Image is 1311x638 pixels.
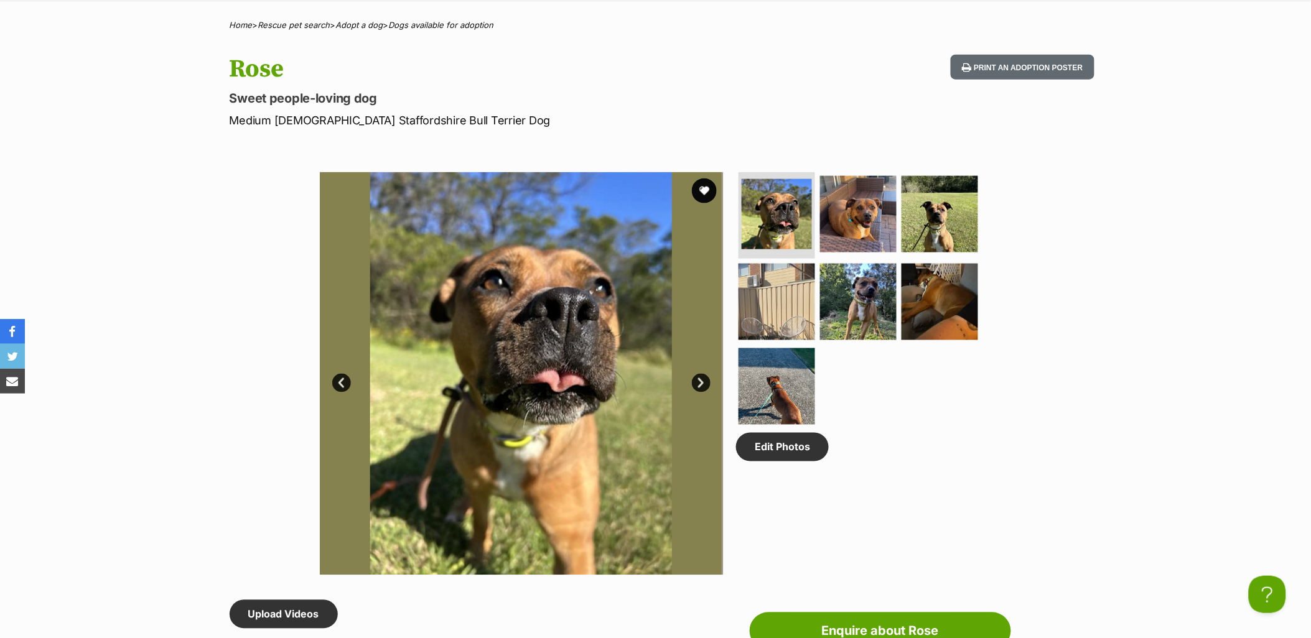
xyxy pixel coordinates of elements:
h1: Rose [230,55,756,83]
a: Upload Videos [230,600,338,629]
a: Dogs available for adoption [389,20,494,30]
a: Next [692,374,711,392]
img: Photo of Rose [820,264,897,340]
img: Photo of Rose [320,172,723,575]
p: Sweet people-loving dog [230,90,756,107]
img: Photo of Rose [722,172,1126,575]
a: Prev [332,374,351,392]
img: Photo of Rose [820,176,897,252]
a: Edit Photos [736,433,829,461]
img: Photo of Rose [739,348,815,425]
iframe: Help Scout Beacon - Open [1249,576,1286,613]
img: Photo of Rose [742,179,812,249]
img: Photo of Rose [739,264,815,340]
div: > > > [198,21,1113,30]
a: Rescue pet search [258,20,330,30]
img: Photo of Rose [902,176,978,252]
a: Home [230,20,253,30]
button: favourite [692,178,717,203]
p: Medium [DEMOGRAPHIC_DATA] Staffordshire Bull Terrier Dog [230,112,756,129]
a: Adopt a dog [336,20,383,30]
button: Print an adoption poster [951,55,1094,80]
img: Photo of Rose [902,264,978,340]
